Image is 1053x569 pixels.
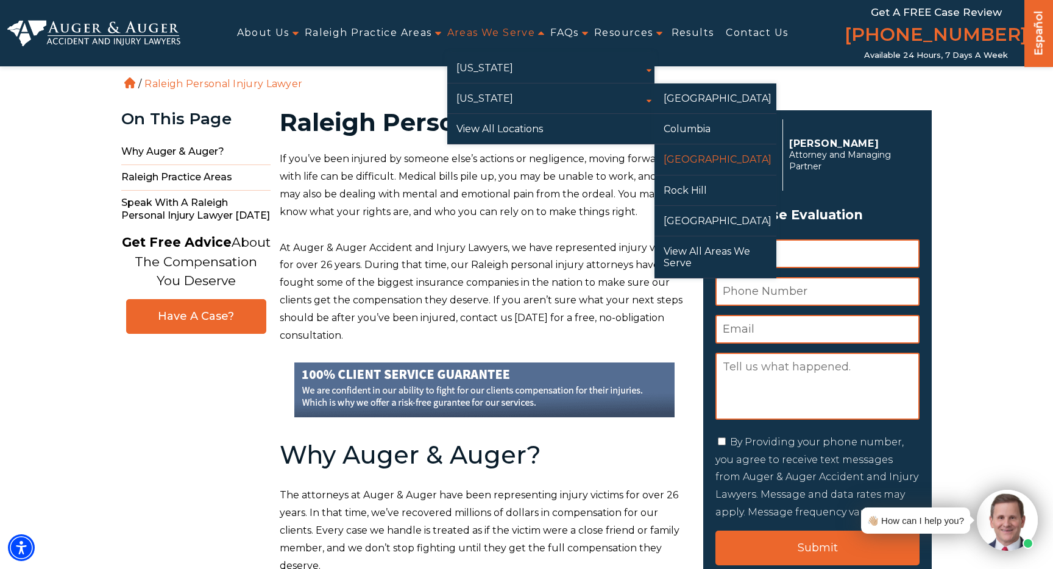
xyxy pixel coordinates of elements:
[122,233,271,291] p: About The Compensation You Deserve
[715,531,920,565] input: Submit
[141,78,305,90] li: Raleigh Personal Injury Lawyer
[550,19,579,47] a: FAQs
[7,20,180,46] img: Auger & Auger Accident and Injury Lawyers Logo
[726,19,788,47] a: Contact Us
[715,436,918,518] label: By Providing your phone number, you agree to receive text messages from Auger & Auger Accident an...
[121,140,271,165] span: Why Auger & Auger?
[715,203,920,227] span: FREE Case Evaluation
[845,21,1027,51] a: [PHONE_NUMBER]
[121,165,271,191] span: Raleigh Practice Areas
[654,114,776,144] a: Columbia
[654,206,776,236] a: [GEOGRAPHIC_DATA]
[294,362,675,417] img: guarantee-banner
[447,114,654,144] a: View All Locations
[280,239,689,345] p: At Auger & Auger Accident and Injury Lawyers, we have represented injury victims for over 26 year...
[715,277,920,306] input: Phone Number
[121,191,271,228] span: Speak with a Raleigh Personal Injury Lawyer [DATE]
[871,6,1002,18] span: Get a FREE Case Review
[8,534,35,561] div: Accessibility Menu
[121,110,271,128] div: On This Page
[237,19,289,47] a: About Us
[280,110,689,135] h1: Raleigh Personal Injury Lawyer
[124,77,135,88] a: Home
[654,175,776,205] a: Rock Hill
[715,315,920,344] input: Email
[594,19,653,47] a: Resources
[126,299,266,334] a: Have A Case?
[789,138,913,149] p: [PERSON_NAME]
[672,19,714,47] a: Results
[447,53,654,83] a: [US_STATE]
[715,239,920,268] input: Name
[864,51,1008,60] span: Available 24 Hours, 7 Days a Week
[654,83,776,113] a: [GEOGRAPHIC_DATA]
[447,19,536,47] a: Areas We Serve
[122,235,232,250] strong: Get Free Advice
[977,490,1038,551] img: Intaker widget Avatar
[139,309,253,323] span: Have A Case?
[280,442,689,468] h2: Why Auger & Auger?
[654,236,776,278] a: View All Areas We Serve
[867,512,964,529] div: 👋🏼 How can I help you?
[305,19,432,47] a: Raleigh Practice Areas
[654,144,776,174] a: [GEOGRAPHIC_DATA]
[280,150,689,221] p: If you’ve been injured by someone else’s actions or negligence, moving forward with life can be d...
[789,149,913,172] span: Attorney and Managing Partner
[447,83,654,113] a: [US_STATE]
